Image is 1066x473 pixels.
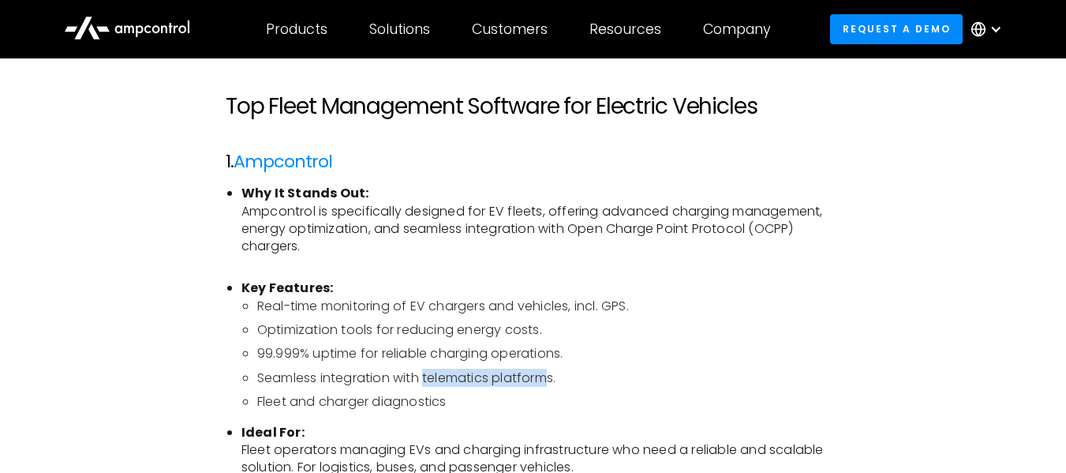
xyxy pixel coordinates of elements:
li: Fleet and charger diagnostics [257,393,840,411]
div: Resources [589,21,661,38]
a: Request a demo [830,14,963,43]
strong: Key Features: [241,279,334,297]
strong: Ideal For: [241,423,305,441]
div: Customers [472,21,548,38]
li: 99.999% uptime for reliable charging operations. [257,345,840,362]
li: Ampcontrol is specifically designed for EV fleets, offering advanced charging management, energy ... [241,185,840,273]
h3: 1. [226,152,840,172]
a: Ampcontrol [234,149,332,174]
li: Real-time monitoring of EV chargers and vehicles, incl. GPS. [257,298,840,315]
div: Solutions [369,21,430,38]
li: Seamless integration with telematics platforms. [257,370,840,387]
li: Optimization tools for reducing energy costs. [257,321,840,339]
strong: Why It Stands Out: [241,184,369,202]
div: Products [266,21,327,38]
div: Company [703,21,771,38]
h2: Top Fleet Management Software for Electric Vehicles [226,93,840,120]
